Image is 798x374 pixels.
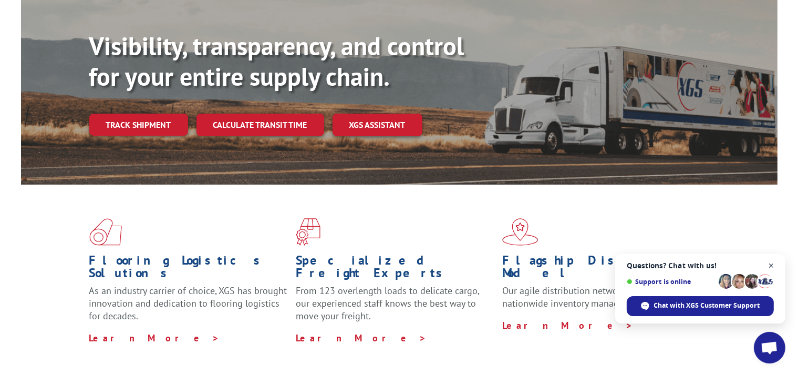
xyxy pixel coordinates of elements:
img: xgs-icon-focused-on-flooring-red [296,218,320,246]
a: Learn More > [296,332,427,344]
span: Close chat [765,259,778,272]
a: Learn More > [502,319,633,331]
h1: Specialized Freight Experts [296,254,494,285]
h1: Flooring Logistics Solutions [89,254,288,285]
span: Chat with XGS Customer Support [654,301,760,310]
b: Visibility, transparency, and control for your entire supply chain. [89,29,464,93]
a: Track shipment [89,114,188,136]
a: Calculate transit time [196,114,324,136]
p: From 123 overlength loads to delicate cargo, our experienced staff knows the best way to move you... [296,285,494,331]
img: xgs-icon-total-supply-chain-intelligence-red [89,218,122,246]
img: xgs-icon-flagship-distribution-model-red [502,218,538,246]
span: As an industry carrier of choice, XGS has brought innovation and dedication to flooring logistics... [89,285,287,322]
h1: Flagship Distribution Model [502,254,701,285]
span: Our agile distribution network gives you nationwide inventory management on demand. [502,285,696,309]
a: XGS ASSISTANT [333,114,422,136]
span: Support is online [627,278,715,286]
span: Questions? Chat with us! [627,261,774,270]
a: Learn More > [89,332,220,344]
div: Open chat [754,332,785,363]
div: Chat with XGS Customer Support [627,296,774,316]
